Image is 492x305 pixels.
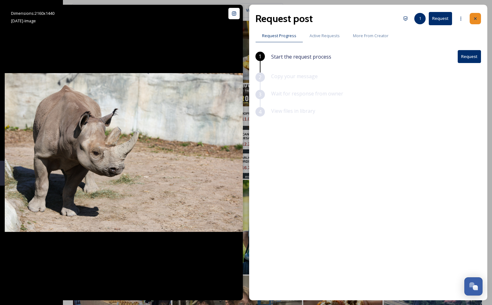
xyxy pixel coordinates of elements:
span: Active Requests [310,33,340,39]
span: 4 [259,108,261,116]
span: Request Progress [262,33,296,39]
span: Start the request process [271,53,331,60]
h2: Request post [255,11,313,26]
button: Request [458,50,481,63]
span: More From Creator [353,33,389,39]
span: 1 [259,53,261,60]
span: 2 [259,73,261,81]
button: Request [429,12,452,25]
span: Copy your message [271,73,318,80]
span: Dimensions: 2160 x 1440 [11,10,54,16]
span: View files in library [271,107,315,114]
span: [DATE] - Image [11,18,36,24]
button: Open Chat [464,277,483,296]
span: 1 [419,15,421,21]
span: Wait for response from owner [271,90,343,97]
img: As many of you know, the zoo‘s female eastern black rhino, Doppsee, has been undergoing treatment... [5,73,243,232]
span: 3 [259,91,261,98]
